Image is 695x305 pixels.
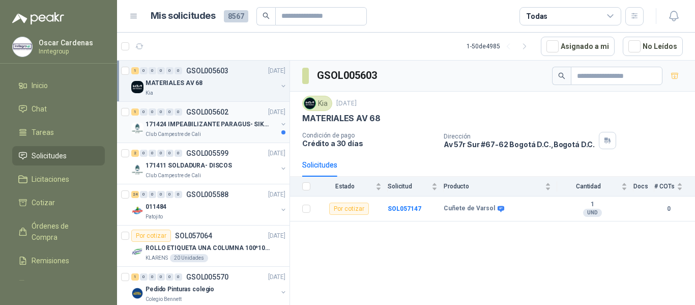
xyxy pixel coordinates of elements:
span: # COTs [654,183,675,190]
div: 0 [140,108,148,116]
button: No Leídos [623,37,683,56]
p: GSOL005603 [186,67,228,74]
a: SOL057147 [388,205,421,212]
div: 1 [131,67,139,74]
p: 171424 IMPEABILIZANTE PARAGUS- SIKALASTIC [146,120,272,129]
span: Cantidad [557,183,619,190]
div: 0 [157,150,165,157]
span: Solicitud [388,183,429,190]
p: KLARENS [146,254,168,262]
div: 0 [149,273,156,281]
span: Remisiones [32,255,69,266]
span: Chat [32,103,47,115]
a: 1 0 0 0 0 0 GSOL005602[DATE] Company Logo171424 IMPEABILIZANTE PARAGUS- SIKALASTICClub Campestre ... [131,106,287,138]
p: Av 57r Sur #67-62 Bogotá D.C. , Bogotá D.C. [444,140,595,149]
div: Kia [302,96,332,111]
a: Por cotizarSOL057064[DATE] Company LogoROLLO ETIQUETA UNA COLUMNA 100*100*500unKLARENS20 Unidades [117,226,289,267]
span: Órdenes de Compra [32,220,95,243]
h1: Mis solicitudes [151,9,216,23]
img: Company Logo [131,81,143,93]
div: 0 [149,108,156,116]
div: 0 [140,67,148,74]
p: GSOL005599 [186,150,228,157]
div: 1 [131,108,139,116]
div: Solicitudes [302,159,337,171]
div: Por cotizar [329,203,369,215]
th: # COTs [654,177,695,197]
a: 24 0 0 0 0 0 GSOL005588[DATE] Company Logo011484Patojito [131,188,287,221]
a: Inicio [12,76,105,95]
div: 0 [149,67,156,74]
p: Crédito a 30 días [302,139,436,148]
img: Company Logo [131,122,143,134]
img: Logo peakr [12,12,64,24]
div: 0 [175,67,182,74]
p: 011484 [146,202,166,212]
p: MATERIALES AV 68 [146,78,202,88]
div: Todas [526,11,547,22]
span: Estado [316,183,373,190]
div: 20 Unidades [170,254,208,262]
img: Company Logo [304,98,315,109]
p: [DATE] [268,107,285,117]
p: Colegio Bennett [146,295,182,303]
p: MATERIALES AV 68 [302,113,381,124]
a: 1 0 0 0 0 0 GSOL005570[DATE] Company LogoPedido Pinturas colegioColegio Bennett [131,271,287,303]
a: Solicitudes [12,146,105,165]
p: GSOL005602 [186,108,228,116]
th: Cantidad [557,177,633,197]
span: search [263,12,270,19]
div: 2 [131,150,139,157]
p: [DATE] [336,99,357,108]
p: Club Campestre de Cali [146,130,201,138]
div: 0 [166,191,173,198]
div: 0 [140,191,148,198]
div: 0 [157,67,165,74]
span: Inicio [32,80,48,91]
a: Cotizar [12,193,105,212]
span: Tareas [32,127,54,138]
a: Configuración [12,274,105,294]
p: Oscar Cardenas [39,39,102,46]
div: 0 [175,108,182,116]
span: 8567 [224,10,248,22]
span: Licitaciones [32,174,69,185]
button: Asignado a mi [541,37,615,56]
b: Cuñete de Varsol [444,205,495,213]
p: 171411 SOLDADURA- DISCOS [146,161,232,171]
p: Pedido Pinturas colegio [146,285,214,294]
div: 0 [175,150,182,157]
div: 0 [175,273,182,281]
b: 0 [654,204,683,214]
p: SOL057064 [175,232,212,239]
a: Órdenes de Compra [12,216,105,247]
div: 0 [157,191,165,198]
p: [DATE] [268,190,285,200]
div: 1 [131,273,139,281]
span: Producto [444,183,543,190]
div: UND [583,209,602,217]
div: 0 [149,191,156,198]
div: 0 [166,108,173,116]
img: Company Logo [131,287,143,299]
div: 24 [131,191,139,198]
div: 0 [140,150,148,157]
a: Chat [12,99,105,119]
a: Tareas [12,123,105,142]
p: [DATE] [268,149,285,158]
p: [DATE] [268,66,285,76]
b: 1 [557,201,627,209]
h3: GSOL005603 [317,68,379,84]
th: Solicitud [388,177,444,197]
span: search [558,72,565,79]
p: GSOL005588 [186,191,228,198]
p: Inntegroup [39,48,102,54]
p: [DATE] [268,272,285,282]
p: [DATE] [268,231,285,241]
p: Condición de pago [302,132,436,139]
div: 1 - 50 de 4985 [467,38,533,54]
img: Company Logo [13,37,32,57]
th: Producto [444,177,557,197]
th: Docs [633,177,654,197]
